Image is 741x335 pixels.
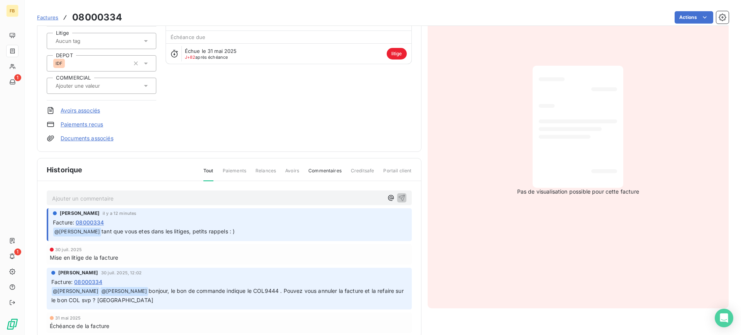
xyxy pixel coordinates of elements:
[14,248,21,255] span: 1
[351,167,374,180] span: Creditsafe
[14,74,21,81] span: 1
[53,218,74,226] span: Facture :
[6,318,19,330] img: Logo LeanPay
[50,322,109,330] span: Échéance de la facture
[76,218,104,226] span: 08000334
[285,167,299,180] span: Avoirs
[203,167,213,181] span: Tout
[60,210,100,217] span: [PERSON_NAME]
[383,167,411,180] span: Portail client
[37,14,58,21] a: Factures
[51,278,73,286] span: Facture :
[52,287,100,296] span: @ [PERSON_NAME]
[55,247,82,252] span: 30 juil. 2025
[55,316,81,320] span: 31 mai 2025
[53,228,101,236] span: @ [PERSON_NAME]
[102,228,235,235] span: tant que vous etes dans les litiges, petits rappels : )
[51,287,405,303] span: bonjour, le bon de commande indique le COL9444 . Pouvez vous annuler la facture et la refaire sur...
[715,309,733,327] div: Open Intercom Messenger
[61,107,100,114] a: Avoirs associés
[171,34,206,40] span: Échéance due
[74,278,102,286] span: 08000334
[47,165,83,175] span: Historique
[103,211,137,216] span: il y a 12 minutes
[223,167,246,180] span: Paiements
[55,37,101,44] input: Aucun tag
[6,5,19,17] div: FB
[50,253,118,262] span: Mise en litige de la facture
[58,269,98,276] span: [PERSON_NAME]
[255,167,276,180] span: Relances
[55,82,132,89] input: Ajouter une valeur
[101,270,142,275] span: 30 juil. 2025, 12:02
[185,48,237,54] span: Échue le 31 mai 2025
[56,61,63,66] span: IDF
[185,55,228,60] span: après échéance
[387,48,407,60] span: litige
[37,14,58,20] span: Factures
[517,188,639,196] span: Pas de visualisation possible pour cette facture
[308,167,342,180] span: Commentaires
[100,287,148,296] span: @ [PERSON_NAME]
[675,11,713,24] button: Actions
[185,54,196,60] span: J+82
[61,134,113,142] a: Documents associés
[6,76,18,88] a: 1
[61,121,103,128] a: Paiements reçus
[72,10,122,24] h3: 08000334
